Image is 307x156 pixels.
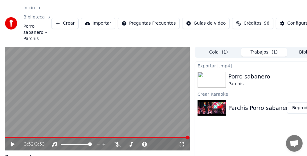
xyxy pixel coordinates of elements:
span: Créditos [244,20,261,26]
span: ( 1 ) [272,49,278,55]
div: Parchis Porro sabanero [228,104,292,112]
button: Importar [81,18,115,29]
button: Trabajos [241,48,287,57]
a: Inicio [23,5,35,11]
div: Parchis [228,81,270,87]
div: Chat abierto [286,135,303,152]
button: Cola [196,48,241,57]
span: 3:52 [24,141,34,147]
span: ( 1 ) [222,49,228,55]
span: 96 [264,20,269,26]
div: Porro sabanero [228,72,270,81]
button: Crear [51,18,79,29]
span: 3:53 [35,141,45,147]
div: / [24,141,39,147]
button: Créditos96 [232,18,273,29]
nav: breadcrumb [23,5,51,42]
button: Preguntas Frecuentes [118,18,180,29]
span: Porro sabanero • Parchis [23,23,51,42]
a: Biblioteca [23,14,45,20]
button: Guías de video [182,18,230,29]
img: youka [5,17,17,30]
